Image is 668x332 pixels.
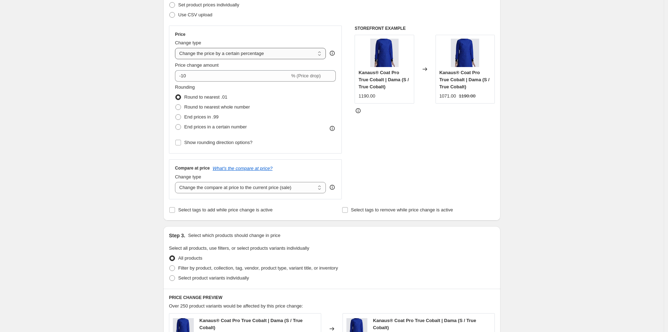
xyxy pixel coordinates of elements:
span: Select all products, use filters, or select products variants individually [169,245,309,251]
span: Price change amount [175,62,219,68]
span: Filter by product, collection, tag, vendor, product type, variant title, or inventory [178,265,338,271]
span: Round to nearest whole number [184,104,250,110]
span: Kanaus® Coat Pro True Cobalt | Dama (S / True Cobalt) [373,318,476,330]
span: End prices in .99 [184,114,219,120]
span: 1190.00 [358,93,375,99]
p: Select which products should change in price [188,232,280,239]
span: Kanaus® Coat Pro True Cobalt | Dama (S / True Cobalt) [199,318,303,330]
div: help [329,184,336,191]
img: COATPRO-COBALT-DM1_80x.jpg [370,39,399,67]
span: Select product variants individually [178,275,249,281]
span: All products [178,255,202,261]
span: Kanaus® Coat Pro True Cobalt | Dama (S / True Cobalt) [439,70,490,89]
button: What's the compare at price? [213,166,273,171]
span: Use CSV upload [178,12,212,17]
span: Show rounding direction options? [184,140,252,145]
span: % (Price drop) [291,73,321,78]
span: Select tags to remove while price change is active [351,207,453,212]
span: 1071.00 [439,93,456,99]
span: Kanaus® Coat Pro True Cobalt | Dama (S / True Cobalt) [358,70,409,89]
h3: Price [175,32,185,37]
span: 1190.00 [459,93,476,99]
div: help [329,50,336,57]
h6: STOREFRONT EXAMPLE [355,26,495,31]
span: Set product prices individually [178,2,239,7]
span: Rounding [175,84,195,90]
span: End prices in a certain number [184,124,247,129]
h3: Compare at price [175,165,210,171]
input: -15 [175,70,290,82]
span: Over 250 product variants would be affected by this price change: [169,303,303,309]
h2: Step 3. [169,232,185,239]
h6: PRICE CHANGE PREVIEW [169,295,495,300]
span: Change type [175,174,201,179]
span: Change type [175,40,201,45]
span: Round to nearest .01 [184,94,227,100]
span: Select tags to add while price change is active [178,207,273,212]
img: COATPRO-COBALT-DM1_80x.jpg [451,39,479,67]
